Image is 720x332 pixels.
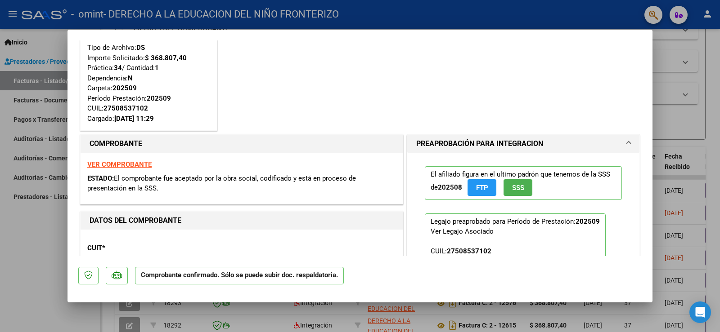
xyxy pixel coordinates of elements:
span: El comprobante fue aceptado por la obra social, codificado y está en proceso de presentación en l... [87,174,356,193]
mat-expansion-panel-header: PREAPROBACIÓN PARA INTEGRACION [407,135,639,153]
strong: 1 [155,64,159,72]
strong: DATOS DEL COMPROBANTE [90,216,181,225]
div: PREAPROBACIÓN PARA INTEGRACION [407,153,639,330]
button: FTP [468,179,496,196]
strong: 202509 [112,84,137,92]
p: Legajo preaprobado para Período de Prestación: [425,213,606,310]
strong: 34 [114,64,122,72]
span: CUIL: Nombre y Apellido: Período Desde: Período Hasta: Admite Dependencia: [431,247,598,305]
span: SSS [512,184,524,192]
p: El afiliado figura en el ultimo padrón que tenemos de la SSS de [425,166,622,200]
strong: 202509 [576,217,600,226]
strong: [DATE] 11:29 [114,115,154,123]
a: VER COMPROBANTE [87,160,152,168]
strong: 202508 [438,183,462,191]
button: SSS [504,179,532,196]
span: FTP [476,184,488,192]
strong: DS [136,44,145,52]
p: Comprobante confirmado. Sólo se puede subir doc. respaldatoria. [135,267,344,284]
div: Tipo de Archivo: Importe Solicitado: Práctica: / Cantidad: Dependencia: Carpeta: Período Prestaci... [87,33,210,124]
strong: 202509 [147,94,171,102]
strong: COMPROBANTE [90,139,142,148]
strong: N [128,74,133,82]
p: CUIT [87,243,180,253]
span: ESTADO: [87,174,114,182]
div: Open Intercom Messenger [689,301,711,323]
strong: $ 368.807,40 [145,54,187,62]
div: Ver Legajo Asociado [431,226,494,236]
div: 27508537102 [103,103,148,114]
h1: PREAPROBACIÓN PARA INTEGRACION [416,138,543,149]
div: 27508537102 [447,246,491,256]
